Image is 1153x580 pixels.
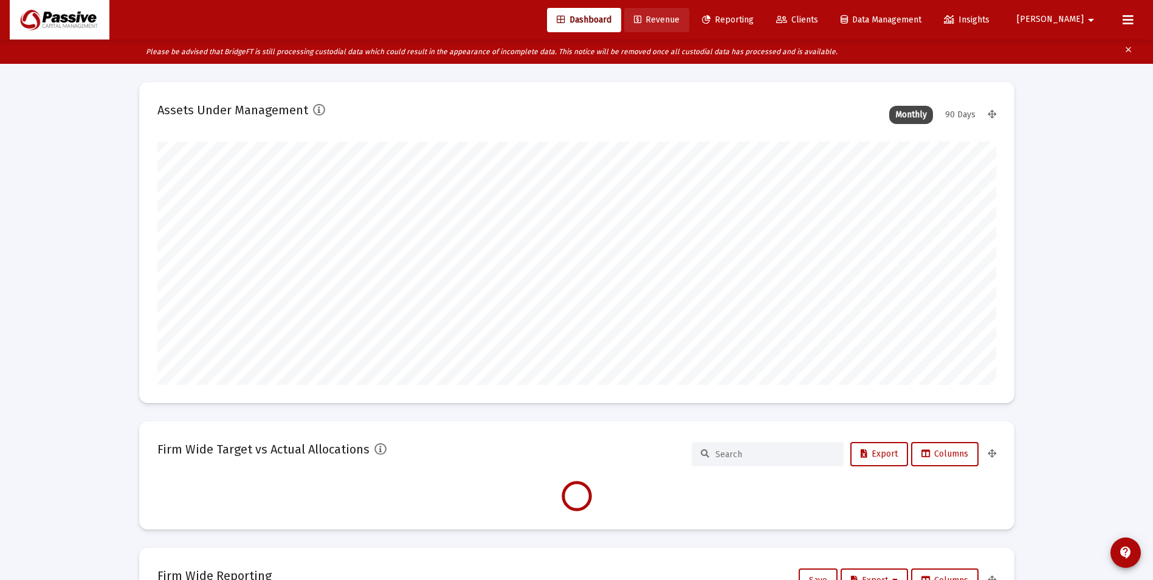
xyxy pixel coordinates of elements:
[634,15,680,25] span: Revenue
[944,15,990,25] span: Insights
[939,106,982,124] div: 90 Days
[557,15,611,25] span: Dashboard
[1124,43,1133,61] mat-icon: clear
[146,47,838,56] i: Please be advised that BridgeFT is still processing custodial data which could result in the appe...
[776,15,818,25] span: Clients
[766,8,828,32] a: Clients
[1017,15,1084,25] span: [PERSON_NAME]
[624,8,689,32] a: Revenue
[921,449,968,459] span: Columns
[1118,545,1133,560] mat-icon: contact_support
[19,8,100,32] img: Dashboard
[850,442,908,466] button: Export
[911,442,979,466] button: Columns
[841,15,921,25] span: Data Management
[889,106,933,124] div: Monthly
[547,8,621,32] a: Dashboard
[1002,7,1113,32] button: [PERSON_NAME]
[692,8,763,32] a: Reporting
[831,8,931,32] a: Data Management
[157,100,308,120] h2: Assets Under Management
[702,15,754,25] span: Reporting
[861,449,898,459] span: Export
[715,449,835,460] input: Search
[934,8,999,32] a: Insights
[157,440,370,459] h2: Firm Wide Target vs Actual Allocations
[1084,8,1098,32] mat-icon: arrow_drop_down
